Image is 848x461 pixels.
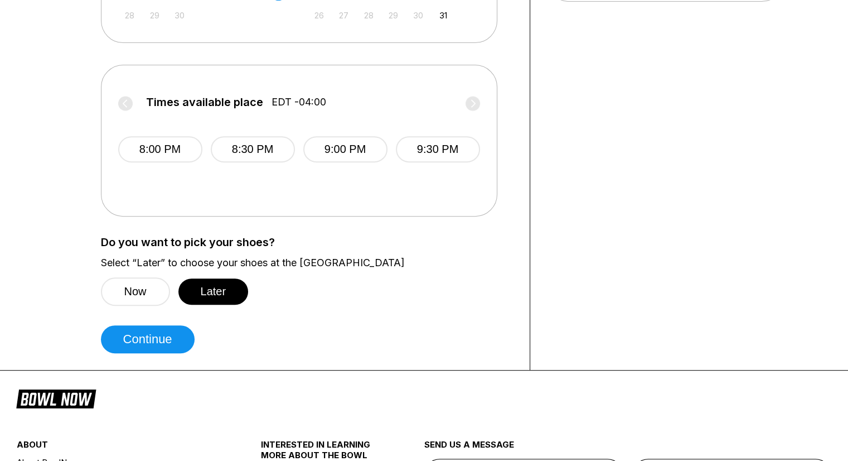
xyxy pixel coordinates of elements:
[101,325,195,353] button: Continue
[435,8,450,23] div: Choose Friday, October 31st, 2025
[118,136,202,162] button: 8:00 PM
[101,236,513,248] label: Do you want to pick your shoes?
[178,278,249,305] button: Later
[336,8,351,23] div: Not available Monday, October 27th, 2025
[211,136,295,162] button: 8:30 PM
[147,8,162,23] div: Not available Monday, September 29th, 2025
[396,136,480,162] button: 9:30 PM
[122,8,137,23] div: Not available Sunday, September 28th, 2025
[424,439,831,459] div: send us a message
[272,96,326,108] span: EDT -04:00
[146,96,263,108] span: Times available place
[172,8,187,23] div: Not available Tuesday, September 30th, 2025
[312,8,327,23] div: Not available Sunday, October 26th, 2025
[17,439,220,455] div: about
[101,277,170,306] button: Now
[303,136,387,162] button: 9:00 PM
[411,8,426,23] div: Not available Thursday, October 30th, 2025
[386,8,401,23] div: Not available Wednesday, October 29th, 2025
[101,257,513,269] label: Select “Later” to choose your shoes at the [GEOGRAPHIC_DATA]
[361,8,376,23] div: Not available Tuesday, October 28th, 2025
